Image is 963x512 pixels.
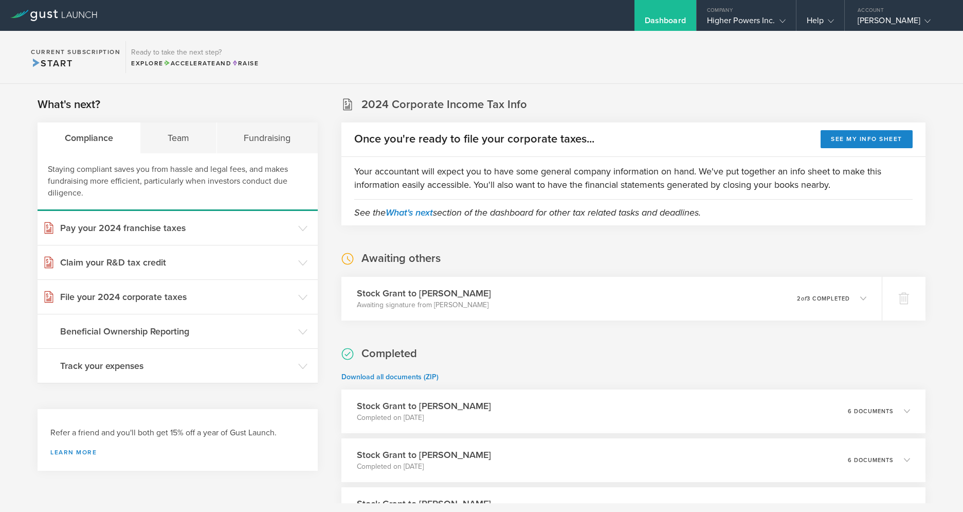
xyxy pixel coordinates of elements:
[341,373,439,381] a: Download all documents (ZIP)
[131,49,259,56] h3: Ready to take the next step?
[807,15,834,31] div: Help
[354,165,913,191] p: Your accountant will expect you to have some general company information on hand. We've put toget...
[31,58,72,69] span: Start
[858,15,945,31] div: [PERSON_NAME]
[50,449,305,455] a: Learn more
[361,346,417,361] h2: Completed
[60,325,293,338] h3: Beneficial Ownership Reporting
[357,448,491,462] h3: Stock Grant to [PERSON_NAME]
[60,256,293,269] h3: Claim your R&D tax credit
[645,15,686,31] div: Dashboard
[60,221,293,235] h3: Pay your 2024 franchise taxes
[217,122,318,153] div: Fundraising
[354,207,701,218] em: See the section of the dashboard for other tax related tasks and deadlines.
[163,60,216,67] span: Accelerate
[354,132,594,147] h2: Once you're ready to file your corporate taxes...
[38,97,100,112] h2: What's next?
[361,251,441,266] h2: Awaiting others
[848,409,894,414] p: 6 documents
[357,497,491,510] h3: Stock Grant to [PERSON_NAME]
[386,207,433,218] a: What's next
[357,413,491,423] p: Completed on [DATE]
[131,59,259,68] div: Explore
[60,290,293,304] h3: File your 2024 corporate taxes
[357,399,491,413] h3: Stock Grant to [PERSON_NAME]
[38,122,140,153] div: Compliance
[357,300,491,310] p: Awaiting signature from [PERSON_NAME]
[50,427,305,439] h3: Refer a friend and you'll both get 15% off a year of Gust Launch.
[31,49,120,55] h2: Current Subscription
[163,60,232,67] span: and
[801,295,807,302] em: of
[60,359,293,373] h3: Track your expenses
[357,462,491,472] p: Completed on [DATE]
[848,457,894,463] p: 6 documents
[797,296,850,302] p: 2 3 completed
[361,97,527,112] h2: 2024 Corporate Income Tax Info
[357,287,491,300] h3: Stock Grant to [PERSON_NAME]
[707,15,786,31] div: Higher Powers Inc.
[125,41,264,73] div: Ready to take the next step?ExploreAccelerateandRaise
[231,60,259,67] span: Raise
[140,122,216,153] div: Team
[38,153,318,211] div: Staying compliant saves you from hassle and legal fees, and makes fundraising more efficient, par...
[821,130,913,148] button: See my info sheet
